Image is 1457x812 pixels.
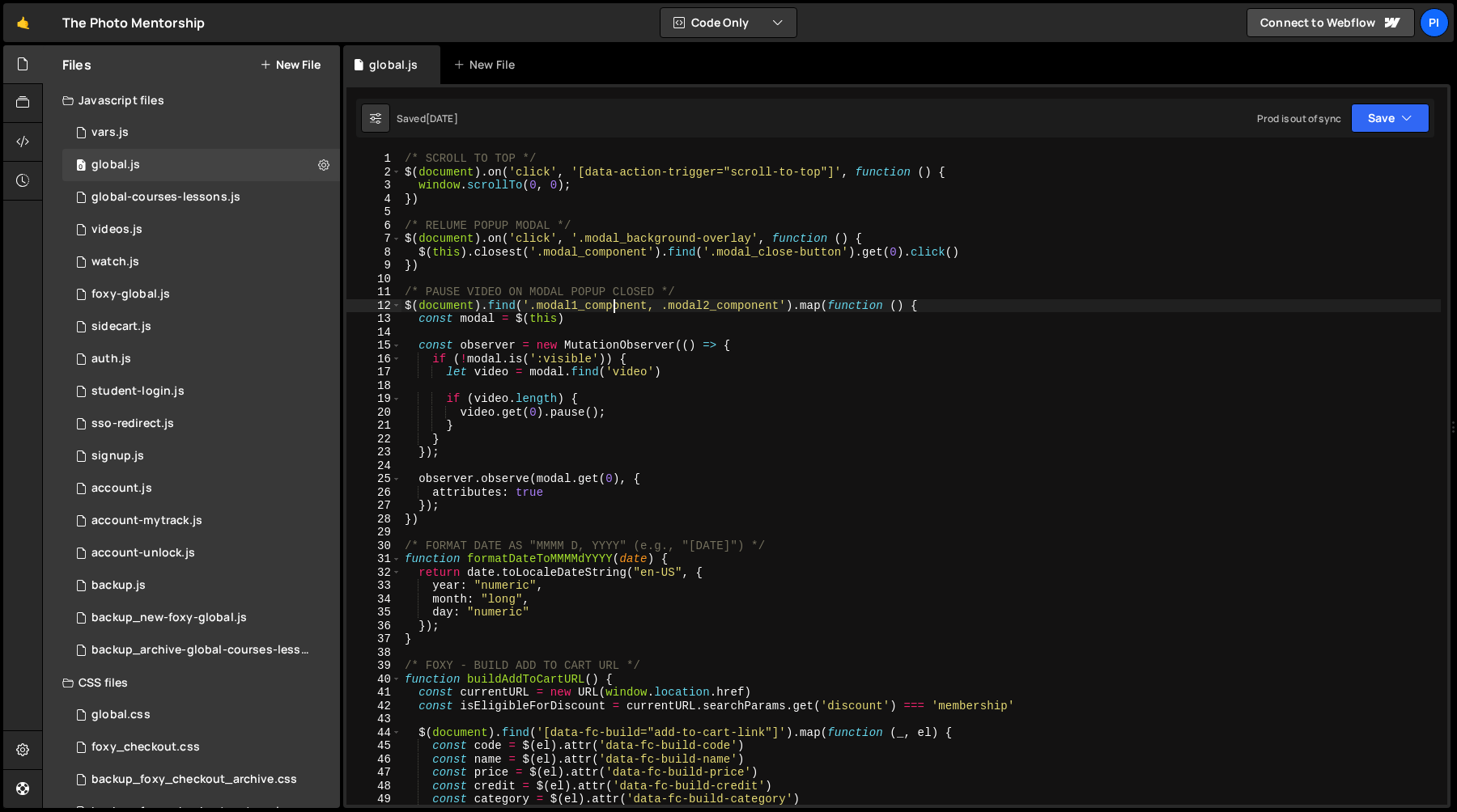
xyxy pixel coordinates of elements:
[346,513,401,527] div: 28
[346,326,401,340] div: 14
[62,278,340,311] div: 13533/34219.js
[62,634,346,666] div: 13533/43968.js
[346,780,401,793] div: 48
[346,353,401,366] div: 16
[3,3,43,42] a: 🤙
[76,160,86,173] span: 0
[91,772,297,787] div: backup_foxy_checkout_archive.css
[91,481,152,496] div: account.js
[346,632,401,646] div: 37
[346,499,401,513] div: 27
[346,726,401,740] div: 44
[346,659,401,673] div: 39
[1247,8,1415,37] a: Connect to Webflow
[346,366,401,379] div: 17
[62,56,91,74] h2: Files
[62,13,205,32] div: The Photo Mentorship
[346,579,401,593] div: 33
[62,731,340,763] div: 13533/38507.css
[346,192,401,206] div: 4
[91,319,151,334] div: sidecart.js
[91,158,140,172] div: global.js
[91,287,170,302] div: foxy-global.js
[346,526,401,539] div: 29
[346,285,401,299] div: 11
[346,433,401,446] div: 22
[346,205,401,219] div: 5
[91,222,142,237] div: videos.js
[62,699,340,731] div: 13533/35489.css
[62,149,340,181] div: 13533/39483.js
[1351,104,1429,133] button: Save
[346,379,401,393] div: 18
[426,112,458,125] div: [DATE]
[346,312,401,326] div: 13
[346,593,401,607] div: 34
[62,181,340,214] div: 13533/35292.js
[397,112,458,125] div: Saved
[346,273,401,286] div: 10
[91,708,151,722] div: global.css
[346,152,401,166] div: 1
[346,753,401,767] div: 46
[91,546,195,560] div: account-unlock.js
[346,166,401,180] div: 2
[62,537,340,569] div: 13533/41206.js
[91,384,185,399] div: student-login.js
[62,569,340,602] div: 13533/45031.js
[346,539,401,553] div: 30
[346,766,401,780] div: 47
[62,116,340,149] div: 13533/38978.js
[91,643,315,658] div: backup_archive-global-courses-lessons.js
[346,179,401,192] div: 3
[91,417,174,431] div: sso-redirect.js
[91,255,139,269] div: watch.js
[346,246,401,260] div: 8
[346,406,401,420] div: 20
[91,611,247,625] div: backup_new-foxy-global.js
[91,740,200,755] div: foxy_checkout.css
[346,486,401,500] div: 26
[346,299,401,313] div: 12
[453,57,521,73] div: New File
[346,606,401,620] div: 35
[62,343,340,375] div: 13533/34034.js
[346,793,401,806] div: 49
[346,472,401,486] div: 25
[91,578,146,593] div: backup.js
[346,700,401,713] div: 42
[62,440,340,472] div: 13533/35364.js
[346,566,401,580] div: 32
[62,375,340,408] div: 13533/46953.js
[62,214,340,246] div: 13533/42246.js
[346,419,401,433] div: 21
[661,8,796,37] button: Code Only
[62,763,340,796] div: 13533/44030.css
[346,392,401,406] div: 19
[91,190,240,205] div: global-courses-lessons.js
[62,505,340,537] div: 13533/38628.js
[1420,8,1449,37] a: Pi
[346,646,401,660] div: 38
[91,449,144,463] div: signup.js
[43,84,340,116] div: Javascript files
[346,219,401,233] div: 6
[346,259,401,273] div: 9
[346,739,401,753] div: 45
[346,446,401,459] div: 23
[62,602,340,634] div: 13533/40053.js
[43,666,340,699] div: CSS files
[91,514,202,528] div: account-mytrack.js
[346,713,401,726] div: 43
[346,339,401,353] div: 15
[346,232,401,246] div: 7
[62,311,340,343] div: 13533/43446.js
[346,620,401,633] div: 36
[346,686,401,700] div: 41
[91,352,131,366] div: auth.js
[1257,112,1341,125] div: Prod is out of sync
[346,552,401,566] div: 31
[62,246,340,278] div: 13533/38527.js
[62,472,340,505] div: 13533/34220.js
